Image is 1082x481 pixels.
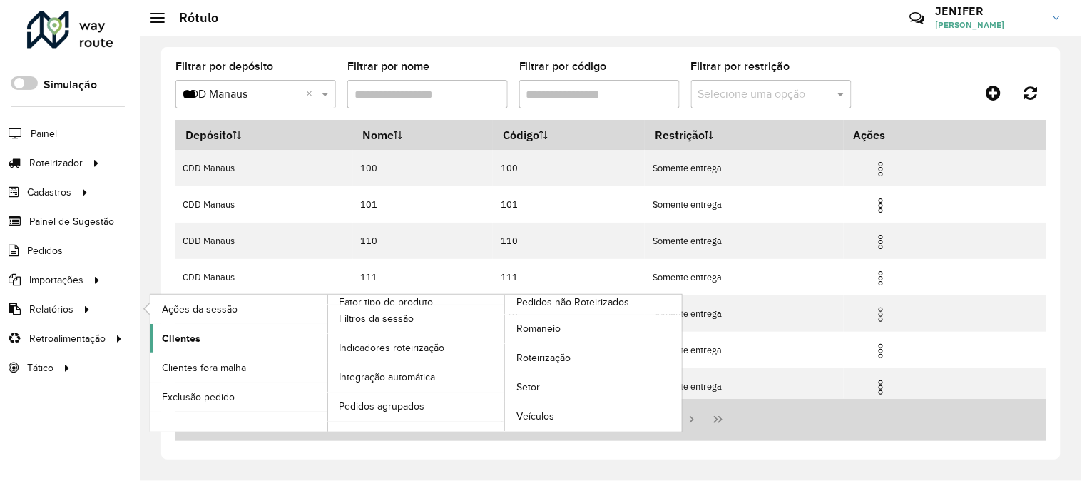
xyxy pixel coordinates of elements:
[493,120,645,150] th: Código
[678,406,705,433] button: Next Page
[516,350,571,365] span: Roteirização
[175,120,353,150] th: Depósito
[516,321,561,336] span: Romaneio
[353,186,494,223] td: 101
[493,186,645,223] td: 101
[150,295,327,323] a: Ações da sessão
[645,186,843,223] td: Somente entrega
[328,393,505,421] a: Pedidos agrupados
[340,370,436,385] span: Integração automática
[645,223,843,259] td: Somente entrega
[516,409,554,424] span: Veículos
[29,156,83,171] span: Roteirizador
[347,58,429,75] label: Filtrar por nome
[902,3,932,34] a: Contato Rápido
[505,402,682,431] a: Veículos
[175,223,353,259] td: CDD Manaus
[936,19,1043,31] span: [PERSON_NAME]
[353,120,494,150] th: Nome
[175,150,353,186] td: CDD Manaus
[645,150,843,186] td: Somente entrega
[705,406,732,433] button: Last Page
[505,344,682,373] a: Roteirização
[150,324,327,353] a: Clientes
[493,223,645,259] td: 110
[645,295,843,332] td: Somente entrega
[936,4,1043,18] h3: JENIFER
[175,58,273,75] label: Filtrar por depósito
[29,273,83,288] span: Importações
[175,259,353,295] td: CDD Manaus
[150,383,327,411] a: Exclusão pedido
[505,315,682,343] a: Romaneio
[353,150,494,186] td: 100
[44,76,97,93] label: Simulação
[516,380,540,395] span: Setor
[493,150,645,186] td: 100
[328,295,683,431] a: Pedidos não Roteirizados
[175,186,353,223] td: CDD Manaus
[340,340,445,355] span: Indicadores roteirização
[691,58,790,75] label: Filtrar por restrição
[645,368,843,405] td: Somente entrega
[165,10,218,26] h2: Rótulo
[29,302,73,317] span: Relatórios
[353,259,494,295] td: 111
[162,331,200,346] span: Clientes
[328,363,505,392] a: Integração automática
[353,223,494,259] td: 110
[27,243,63,258] span: Pedidos
[519,58,607,75] label: Filtrar por código
[493,259,645,295] td: 111
[645,120,843,150] th: Restrição
[162,302,238,317] span: Ações da sessão
[150,295,505,431] a: Fator tipo de produto
[340,295,434,310] span: Fator tipo de produto
[340,311,414,326] span: Filtros da sessão
[645,259,843,295] td: Somente entrega
[27,185,71,200] span: Cadastros
[27,360,53,375] span: Tático
[505,373,682,402] a: Setor
[645,332,843,368] td: Somente entrega
[328,334,505,363] a: Indicadores roteirização
[31,126,57,141] span: Painel
[340,399,425,414] span: Pedidos agrupados
[29,214,114,229] span: Painel de Sugestão
[516,295,629,310] span: Pedidos não Roteirizados
[162,390,235,405] span: Exclusão pedido
[29,331,106,346] span: Retroalimentação
[844,120,929,150] th: Ações
[306,86,318,103] span: Clear all
[150,353,327,382] a: Clientes fora malha
[162,360,246,375] span: Clientes fora malha
[328,305,505,333] a: Filtros da sessão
